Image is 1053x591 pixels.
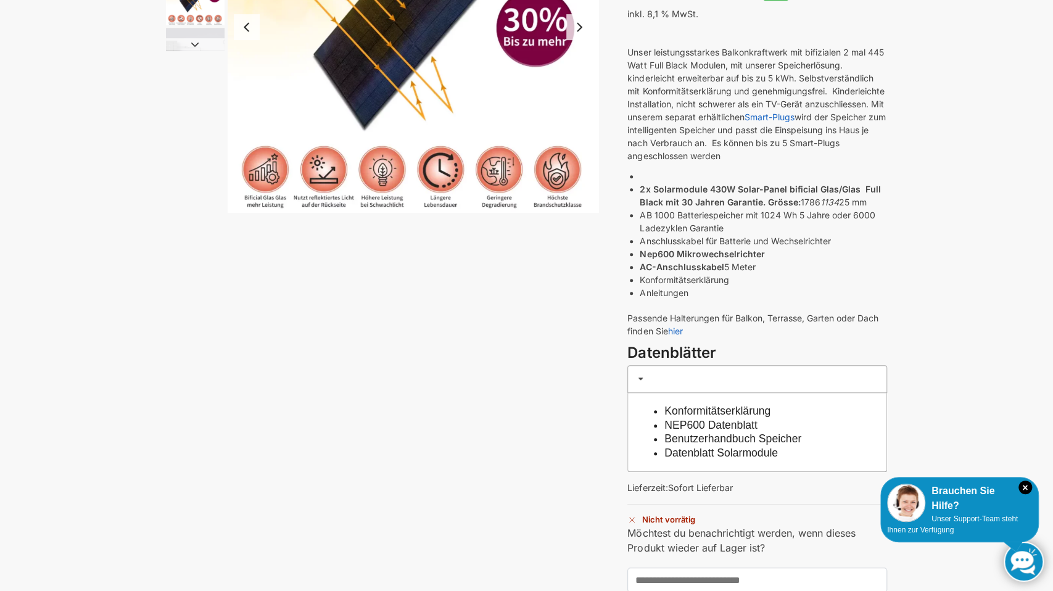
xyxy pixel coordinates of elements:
[627,312,887,337] p: Passende Halterungen für Balkon, Terrasse, Garten oder Dach finden Sie
[627,526,887,555] p: Möchtest du benachrichtigt werden, wenn dieses Produkt wieder auf Lager ist?
[667,482,732,493] span: Sofort Lieferbar
[640,260,887,273] li: 5 Meter
[640,286,887,299] li: Anleitungen
[566,14,592,40] button: Next slide
[627,9,698,19] span: inkl. 8,1 % MwSt.
[627,504,887,526] p: Nicht vorrätig
[667,326,682,336] a: hier
[627,46,887,162] p: Unser leistungsstarkes Balkonkraftwerk mit bifizialen 2 mal 445 Watt Full Black Modulen, mit unse...
[664,432,801,445] a: Benutzerhandbuch Speicher
[887,484,925,522] img: Customer service
[627,482,732,493] span: Lieferzeit:
[664,405,770,417] a: Konformitätserklärung
[664,419,758,431] a: NEP600 Datenblatt
[640,262,724,272] strong: AC-Anschlusskabel
[887,515,1018,534] span: Unser Support-Team steht Ihnen zur Verfügung
[800,197,866,207] span: 1786 25 mm
[820,197,838,207] em: 1134
[163,27,225,88] li: 4 / 7
[166,38,225,51] button: Next slide
[744,112,794,122] a: Smart-Plugs
[640,209,887,234] li: AB 1000 Batteriespeicher mit 1024 Wh 5 Jahre oder 6000 Ladezyklen Garantie
[166,28,225,87] img: 1 (3)
[234,14,260,40] button: Previous slide
[640,184,880,207] strong: 2x Solarmodule 430W Solar-Panel bificial Glas/Glas Full Black mit 30 Jahren Garantie. Grösse:
[640,234,887,247] li: Anschlusskabel für Batterie und Wechselrichter
[887,484,1032,513] div: Brauchen Sie Hilfe?
[627,342,887,364] h3: Datenblätter
[640,249,764,259] strong: Nep600 Mikrowechselrichter
[640,273,887,286] li: Konformitätserklärung
[664,447,778,459] a: Datenblatt Solarmodule
[1018,481,1032,494] i: Schließen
